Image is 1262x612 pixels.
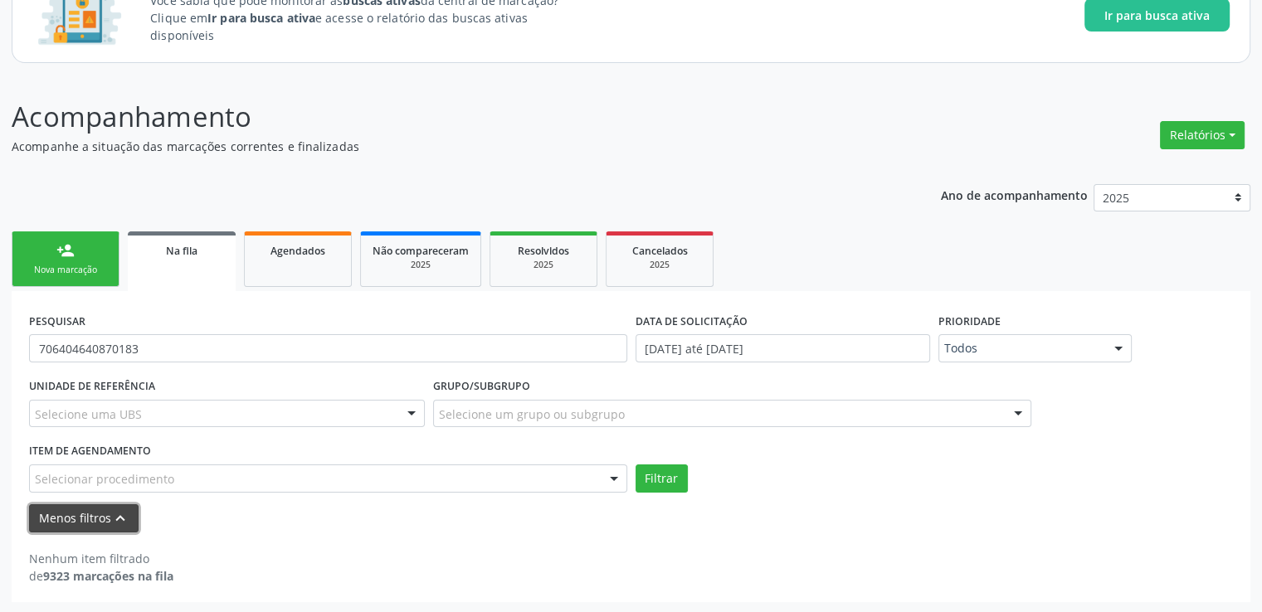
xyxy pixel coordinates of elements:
[502,259,585,271] div: 2025
[207,10,315,26] strong: Ir para busca ativa
[166,244,197,258] span: Na fila
[373,259,469,271] div: 2025
[29,439,151,464] label: Item de agendamento
[1160,121,1245,149] button: Relatórios
[56,241,75,260] div: person_add
[29,504,139,533] button: Menos filtroskeyboard_arrow_up
[29,334,627,362] input: Nome, CNS
[29,550,173,567] div: Nenhum item filtrado
[636,308,748,334] label: DATA DE SOLICITAÇÃO
[618,259,701,271] div: 2025
[29,374,155,400] label: UNIDADE DE REFERÊNCIA
[270,244,325,258] span: Agendados
[636,464,688,493] button: Filtrar
[373,244,469,258] span: Não compareceram
[111,509,129,527] i: keyboard_arrow_up
[1104,7,1210,24] span: Ir para busca ativa
[938,308,1001,334] label: Prioridade
[35,406,142,423] span: Selecione uma UBS
[24,264,107,276] div: Nova marcação
[944,340,1099,357] span: Todos
[632,244,688,258] span: Cancelados
[941,184,1088,205] p: Ano de acompanhamento
[43,568,173,584] strong: 9323 marcações na fila
[439,406,625,423] span: Selecione um grupo ou subgrupo
[433,374,530,400] label: Grupo/Subgrupo
[636,334,930,362] input: Selecione um intervalo
[29,567,173,585] div: de
[12,96,879,138] p: Acompanhamento
[35,470,174,488] span: Selecionar procedimento
[29,308,85,334] label: PESQUISAR
[518,244,569,258] span: Resolvidos
[12,138,879,155] p: Acompanhe a situação das marcações correntes e finalizadas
